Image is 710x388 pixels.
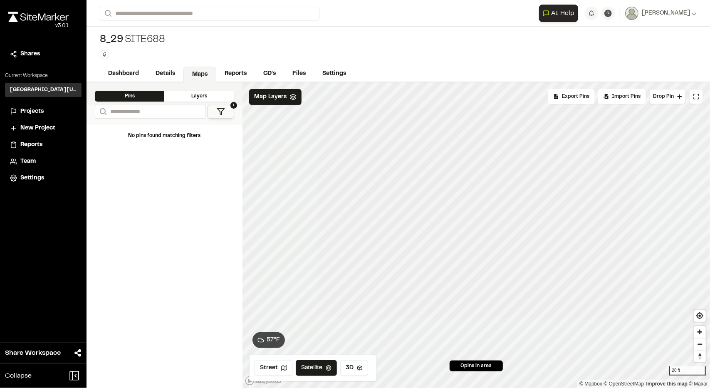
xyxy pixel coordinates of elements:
[183,67,216,82] a: Maps
[208,105,234,119] button: 1
[95,91,164,102] div: Pins
[694,350,706,362] button: Reset bearing to north
[653,93,674,100] span: Drop Pin
[20,124,55,133] span: New Project
[8,12,69,22] img: rebrand.png
[100,33,123,47] span: 8_29
[230,102,237,109] span: 1
[694,326,706,338] button: Zoom in
[598,89,646,104] div: Import Pins into your project
[460,362,492,370] span: 0 pins in area
[147,66,183,82] a: Details
[642,9,690,18] span: [PERSON_NAME]
[10,124,77,133] a: New Project
[254,92,287,102] span: Map Layers
[100,50,109,59] button: Edit Tags
[669,366,706,376] div: 20 ft
[625,7,638,20] img: User
[689,381,708,387] a: Maxar
[5,348,61,358] span: Share Workspace
[649,89,686,104] button: Drop Pin
[604,381,644,387] a: OpenStreetMap
[95,105,110,119] button: Search
[20,157,36,166] span: Team
[579,381,602,387] a: Mapbox
[5,371,32,381] span: Collapse
[252,332,285,348] button: 57°F
[314,66,354,82] a: Settings
[100,33,165,47] div: Site688
[267,336,280,345] span: 57 ° F
[694,338,706,350] button: Zoom out
[562,93,589,100] span: Export Pins
[128,134,200,138] span: No pins found matching filters
[20,174,44,183] span: Settings
[20,107,44,116] span: Projects
[10,86,77,94] h3: [GEOGRAPHIC_DATA][US_STATE]
[100,66,147,82] a: Dashboard
[539,5,578,22] button: Open AI Assistant
[8,22,69,30] div: Oh geez...please don't...
[646,381,688,387] a: Map feedback
[245,376,282,386] a: Mapbox logo
[10,107,77,116] a: Projects
[612,93,641,100] span: Import Pins
[100,7,115,20] button: Search
[20,140,42,149] span: Reports
[5,72,82,80] p: Current Workspace
[10,174,77,183] a: Settings
[340,360,368,376] button: 3D
[10,50,77,59] a: Shares
[625,7,697,20] button: [PERSON_NAME]
[164,91,234,102] div: Layers
[20,50,40,59] span: Shares
[216,66,255,82] a: Reports
[255,360,292,376] button: Street
[284,66,314,82] a: Files
[296,360,337,376] button: Satellite
[255,66,284,82] a: CD's
[551,8,574,18] span: AI Help
[10,157,77,166] a: Team
[539,5,581,22] div: Open AI Assistant
[694,310,706,322] button: Find my location
[10,140,77,149] a: Reports
[548,89,595,104] div: No pins available to export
